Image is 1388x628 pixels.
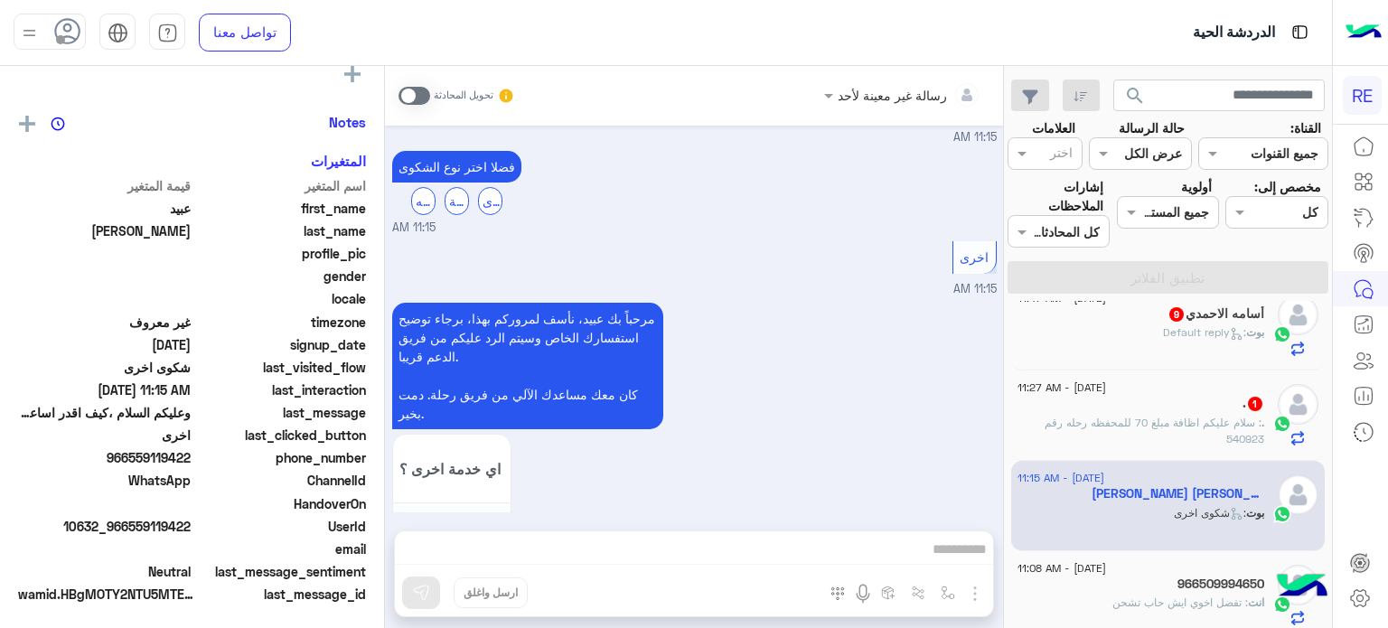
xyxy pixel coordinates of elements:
span: wamid.HBgMOTY2NTU5MTE5NDIyFQIAEhgUM0FBM0M1Mzc4MjAwQjI5NkY1QjkA [18,585,199,604]
div: اختر [1050,143,1075,166]
span: last_message [194,403,367,422]
span: [DATE] - 11:08 AM [1018,560,1106,576]
h5: 966509994650 [1177,576,1264,592]
span: last_name [194,221,367,240]
label: حالة الرسالة [1119,118,1185,137]
span: 11:15 AM [392,220,436,237]
div: ماليه [411,187,436,215]
span: سلام عليكم اظافة مبلغ 70 للمحفظه رحله رقم 540923 [1045,416,1264,445]
span: الرجوع للقائمة الرئ [399,511,503,527]
img: tab [157,23,178,43]
img: notes [51,117,65,131]
a: تواصل معنا [199,14,291,52]
label: أولوية [1181,177,1212,196]
span: . [1261,416,1264,429]
span: الله المرواني [18,221,191,240]
span: تفضل اخوي ايش حاب تشحن [1112,595,1248,609]
span: غير معروف [18,313,191,332]
span: UserId [194,517,367,536]
span: ChannelId [194,471,367,490]
span: gender [194,267,367,286]
a: tab [149,14,185,52]
h6: المتغيرات [311,153,366,169]
img: tab [1289,21,1311,43]
span: last_message_sentiment [194,562,367,581]
img: add [19,116,35,132]
label: العلامات [1032,118,1075,137]
span: : Default reply [1163,325,1246,339]
img: profile [18,22,41,44]
span: بوت [1246,325,1264,339]
span: 2025-09-08T08:15:18.495Z [18,380,191,399]
h5: أسامه الاحمدي [1168,306,1264,322]
span: اسم المتغير [194,176,367,195]
span: email [194,539,367,558]
div: تقنية [445,187,469,215]
span: 1 [1248,397,1262,411]
span: first_name [194,199,367,218]
span: timezone [194,313,367,332]
span: null [18,494,191,513]
img: defaultAdmin.png [1278,474,1318,515]
img: defaultAdmin.png [1278,295,1318,335]
img: hulul-logo.png [1271,556,1334,619]
span: 2023-11-15T05:13:52.177Z [18,335,191,354]
p: 8/9/2025, 11:15 AM [392,303,663,429]
p: 8/9/2025, 11:15 AM [392,151,521,183]
div: RE [1343,76,1382,115]
span: 10632_966559119422 [18,517,191,536]
span: 2 [18,471,191,490]
label: مخصص إلى: [1254,177,1321,196]
h6: Notes [329,114,366,130]
span: شكوى اخرى [18,358,191,377]
span: last_clicked_button [194,426,367,445]
span: 11:15 AM [953,282,997,295]
span: last_interaction [194,380,367,399]
span: قيمة المتغير [18,176,191,195]
p: الدردشة الحية [1193,21,1275,45]
img: defaultAdmin.png [1278,384,1318,425]
span: last_visited_flow [194,358,367,377]
span: 966559119422 [18,448,191,467]
span: null [18,267,191,286]
span: HandoverOn [194,494,367,513]
span: 9 [1169,307,1184,322]
span: اخرى [18,426,191,445]
span: اخرى [960,249,989,265]
span: search [1124,85,1146,107]
span: انت [1248,595,1264,609]
img: WhatsApp [1273,415,1291,433]
label: إشارات الملاحظات [1008,177,1103,216]
span: اي خدمة اخرى ؟ [399,460,504,477]
span: null [18,539,191,558]
button: search [1113,80,1158,118]
span: : شكوى اخرى [1174,506,1246,520]
span: [DATE] - 11:15 AM [1018,470,1104,486]
span: profile_pic [194,244,367,263]
small: تحويل المحادثة [434,89,493,103]
span: [DATE] - 11:27 AM [1018,380,1106,396]
span: 11:15 AM [953,130,997,144]
img: WhatsApp [1273,595,1291,614]
h5: . [1243,396,1264,411]
span: بوت [1246,506,1264,520]
img: Logo [1346,14,1382,52]
span: signup_date [194,335,367,354]
span: وعليكم السلام ،كيف اقدر اساعدك [18,403,191,422]
button: تطبيق الفلاتر [1008,261,1328,294]
img: WhatsApp [1273,505,1291,523]
span: 0 [18,562,191,581]
button: ارسل واغلق [454,577,528,608]
div: اخرى [478,187,502,215]
img: WhatsApp [1273,325,1291,343]
span: locale [194,289,367,308]
span: last_message_id [202,585,366,604]
h5: عبيد الله المرواني [1092,486,1264,501]
span: phone_number [194,448,367,467]
img: tab [108,23,128,43]
span: عبيد [18,199,191,218]
span: null [18,289,191,308]
label: القناة: [1290,118,1321,137]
